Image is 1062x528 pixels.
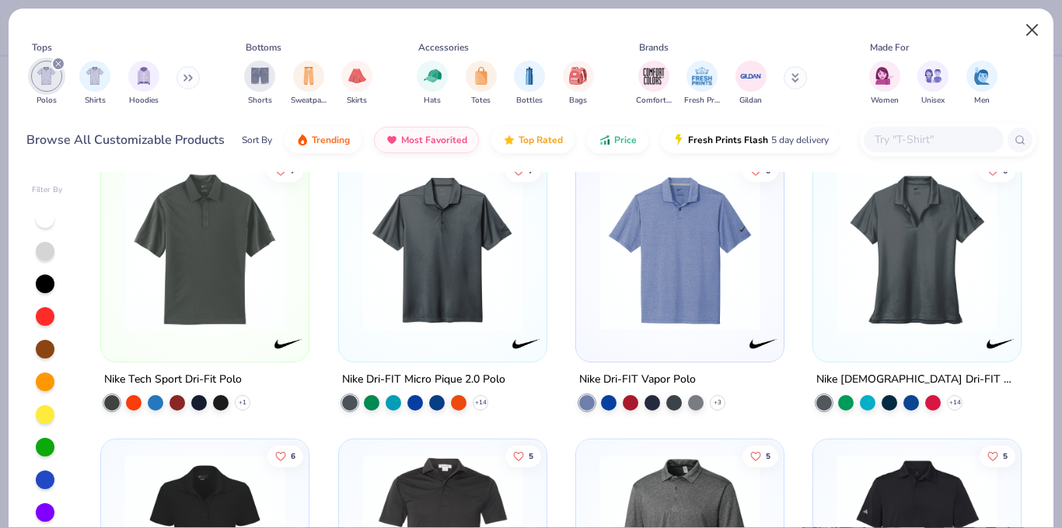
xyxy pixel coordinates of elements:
span: Bags [569,95,587,107]
span: 5 day delivery [771,131,829,149]
span: 6 [1003,167,1008,175]
span: Comfort Colors [636,95,672,107]
span: Unisex [921,95,945,107]
div: filter for Comfort Colors [636,61,672,107]
div: filter for Shorts [244,61,275,107]
div: filter for Bottles [514,61,545,107]
span: Top Rated [519,134,563,146]
img: Hats Image [424,67,442,85]
img: Totes Image [473,67,490,85]
span: Sweatpants [291,95,327,107]
img: Nike logo [511,328,542,359]
span: Women [871,95,899,107]
button: filter button [417,61,448,107]
span: Men [974,95,990,107]
span: Gildan [739,95,762,107]
span: Hoodies [129,95,159,107]
img: flash.gif [672,134,685,146]
button: filter button [966,61,997,107]
button: Like [267,445,303,467]
img: Sweatpants Image [300,67,317,85]
button: Like [505,160,540,182]
img: Shirts Image [86,67,104,85]
div: filter for Hoodies [128,61,159,107]
span: + 1 [239,398,246,407]
img: Shorts Image [251,67,269,85]
span: Shirts [85,95,106,107]
button: Trending [285,127,362,153]
span: Shorts [248,95,272,107]
div: filter for Totes [466,61,497,107]
span: Price [614,134,637,146]
button: filter button [917,61,948,107]
span: Hats [424,95,441,107]
span: Totes [471,95,491,107]
img: TopRated.gif [503,134,515,146]
div: Nike Dri-FIT Vapor Polo [579,370,696,390]
div: Tops [32,40,52,54]
div: filter for Women [869,61,900,107]
div: Sort By [242,133,272,147]
div: Made For [870,40,909,54]
div: Nike Tech Sport Dri-Fit Polo [104,370,242,390]
button: Like [267,160,303,182]
span: + 3 [714,398,721,407]
div: Filter By [32,184,63,196]
span: Polos [37,95,57,107]
button: filter button [684,61,720,107]
img: 22c2adf3-9321-46a2-86d3-db2552ba2939 [829,170,1005,330]
img: 24bf7366-3a35-45c3-93fe-33e7e862fc5a [531,170,707,330]
button: Price [587,127,648,153]
div: Accessories [418,40,469,54]
div: Nike Dri-FIT Micro Pique 2.0 Polo [342,370,505,390]
button: filter button [563,61,594,107]
img: Unisex Image [924,67,942,85]
button: filter button [128,61,159,107]
span: Bottles [516,95,543,107]
span: Trending [312,134,350,146]
span: 5 [766,452,770,460]
img: most_fav.gif [386,134,398,146]
img: Nike logo [985,328,1016,359]
div: Brands [639,40,669,54]
img: Men Image [973,67,990,85]
span: 7 [291,167,295,175]
span: 6 [291,452,295,460]
div: Bottoms [246,40,281,54]
img: Hoodies Image [135,67,152,85]
input: Try "T-Shirt" [873,131,993,149]
span: 5 [528,452,533,460]
button: filter button [31,61,62,107]
div: filter for Skirts [341,61,372,107]
img: Nike logo [274,328,305,359]
button: Like [742,160,778,182]
span: + 14 [949,398,961,407]
span: 5 [1003,452,1008,460]
span: Fresh Prints Flash [688,134,768,146]
button: filter button [79,61,110,107]
button: filter button [735,61,767,107]
button: Like [742,445,778,467]
img: a5769be8-9217-4e8c-8079-cd293d0226e7 [768,170,945,330]
img: Gildan Image [739,65,763,88]
button: Most Favorited [374,127,479,153]
div: filter for Unisex [917,61,948,107]
button: Top Rated [491,127,575,153]
img: trending.gif [296,134,309,146]
span: Skirts [347,95,367,107]
img: Bags Image [569,67,586,85]
button: filter button [291,61,327,107]
img: 21fda654-1eb2-4c2c-b188-be26a870e180 [355,170,531,330]
div: filter for Gildan [735,61,767,107]
button: filter button [341,61,372,107]
span: Fresh Prints [684,95,720,107]
span: + 14 [474,398,486,407]
button: Fresh Prints Flash5 day delivery [661,127,840,153]
div: filter for Hats [417,61,448,107]
span: Most Favorited [401,134,467,146]
div: filter for Men [966,61,997,107]
button: filter button [514,61,545,107]
div: Browse All Customizable Products [26,131,225,149]
div: filter for Bags [563,61,594,107]
img: 49162466-3b8a-4023-b20d-b119b790626e [117,170,293,330]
